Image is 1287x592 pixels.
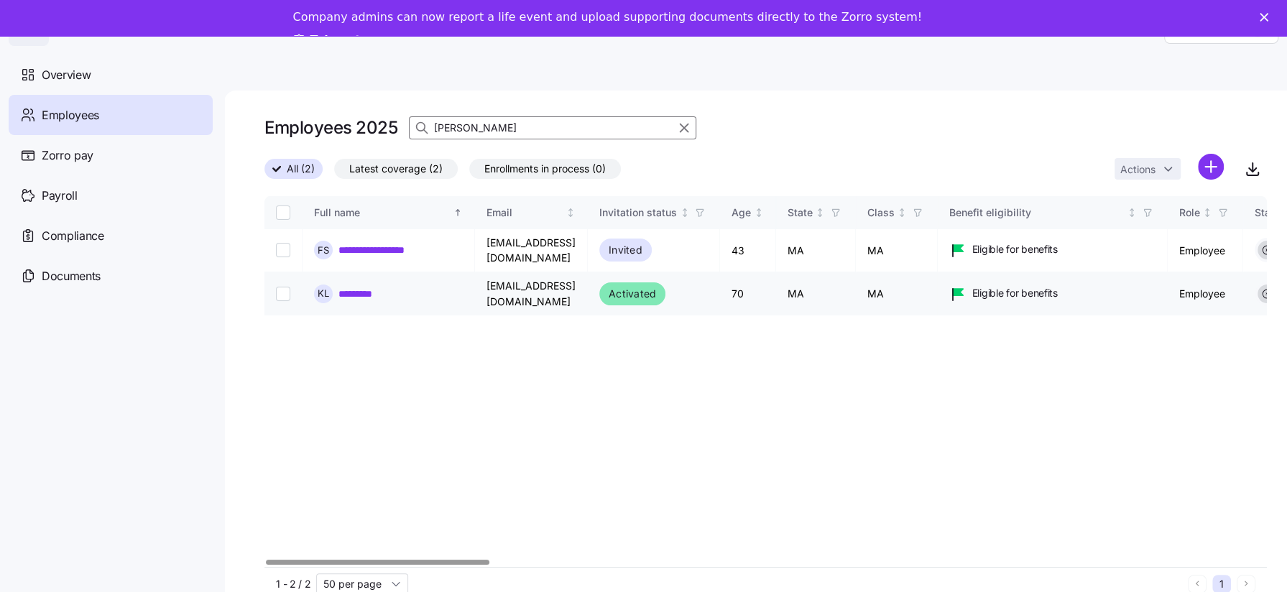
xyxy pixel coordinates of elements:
[897,208,907,218] div: Not sorted
[349,159,443,178] span: Latest coverage (2)
[276,243,290,257] input: Select record 1
[42,147,93,165] span: Zorro pay
[276,205,290,220] input: Select all records
[1260,13,1274,22] div: Close
[1127,208,1137,218] div: Not sorted
[856,229,938,272] td: MA
[566,208,576,218] div: Not sorted
[293,10,922,24] div: Company admins can now report a life event and upload supporting documents directly to the Zorro ...
[972,242,1058,256] span: Eligible for benefits
[42,227,104,245] span: Compliance
[287,159,315,178] span: All (2)
[1198,154,1224,180] svg: add icon
[609,285,656,302] span: Activated
[815,208,825,218] div: Not sorted
[1168,272,1243,315] td: Employee
[788,205,813,221] div: State
[409,116,696,139] input: Search Employees
[475,229,588,272] td: [EMAIL_ADDRESS][DOMAIN_NAME]
[303,196,475,229] th: Full nameSorted ascending
[9,55,213,95] a: Overview
[1202,208,1212,218] div: Not sorted
[314,205,451,221] div: Full name
[42,66,91,84] span: Overview
[588,196,720,229] th: Invitation statusNot sorted
[599,205,677,221] div: Invitation status
[680,208,690,218] div: Not sorted
[453,208,463,218] div: Sorted ascending
[42,187,78,205] span: Payroll
[1179,205,1200,221] div: Role
[720,272,776,315] td: 70
[42,106,99,124] span: Employees
[856,196,938,229] th: ClassNot sorted
[475,196,588,229] th: EmailNot sorted
[9,175,213,216] a: Payroll
[609,241,642,259] span: Invited
[318,289,329,298] span: K L
[938,196,1168,229] th: Benefit eligibilityNot sorted
[9,135,213,175] a: Zorro pay
[1168,196,1243,229] th: RoleNot sorted
[732,205,751,221] div: Age
[720,196,776,229] th: AgeNot sorted
[318,246,329,255] span: F S
[867,205,895,221] div: Class
[776,196,856,229] th: StateNot sorted
[776,229,856,272] td: MA
[776,272,856,315] td: MA
[9,256,213,296] a: Documents
[276,577,310,591] span: 1 - 2 / 2
[1168,229,1243,272] td: Employee
[9,95,213,135] a: Employees
[484,159,606,178] span: Enrollments in process (0)
[9,216,213,256] a: Compliance
[1120,165,1155,175] span: Actions
[754,208,764,218] div: Not sorted
[475,272,588,315] td: [EMAIL_ADDRESS][DOMAIN_NAME]
[293,33,383,49] a: Take a tour
[972,286,1058,300] span: Eligible for benefits
[264,116,397,139] h1: Employees 2025
[856,272,938,315] td: MA
[486,205,563,221] div: Email
[276,287,290,301] input: Select record 2
[949,205,1125,221] div: Benefit eligibility
[42,267,101,285] span: Documents
[720,229,776,272] td: 43
[1115,158,1181,180] button: Actions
